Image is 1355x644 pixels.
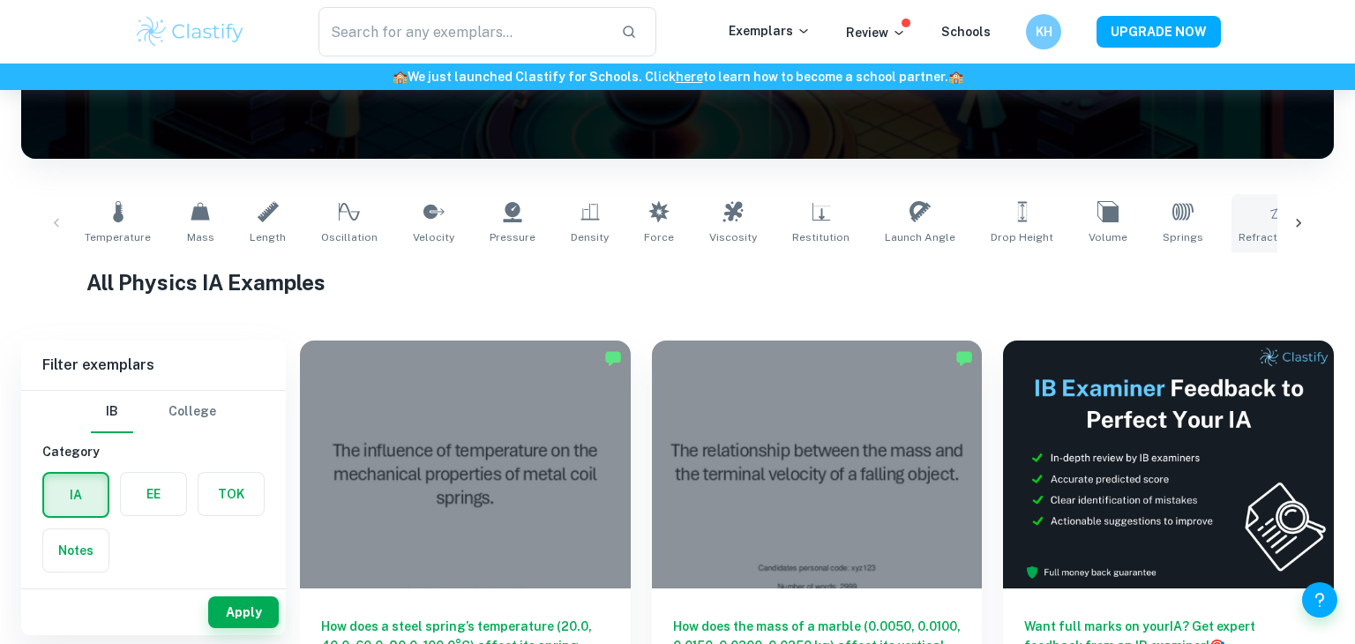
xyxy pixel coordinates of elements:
button: Apply [208,596,279,628]
span: Launch Angle [885,229,955,245]
button: Notes [43,529,109,572]
span: Drop Height [991,229,1053,245]
button: EE [121,473,186,515]
img: Thumbnail [1003,341,1334,588]
h6: Filter exemplars [21,341,286,390]
button: UPGRADE NOW [1097,16,1221,48]
span: Refractive Index [1239,229,1322,245]
a: Schools [941,25,991,39]
span: Pressure [490,229,535,245]
p: Review [846,23,906,42]
button: KH [1026,14,1061,49]
a: here [676,70,703,84]
button: TOK [198,473,264,515]
input: Search for any exemplars... [318,7,607,56]
span: Springs [1163,229,1203,245]
img: Marked [604,349,622,367]
button: IA [44,474,108,516]
button: Help and Feedback [1302,582,1337,618]
h1: All Physics IA Examples [86,266,1268,298]
span: 🏫 [948,70,963,84]
h6: We just launched Clastify for Schools. Click to learn how to become a school partner. [4,67,1351,86]
span: Volume [1089,229,1127,245]
span: Length [250,229,286,245]
div: Filter type choice [91,391,216,433]
button: College [168,391,216,433]
span: Force [644,229,674,245]
p: Exemplars [729,21,811,41]
span: Density [571,229,609,245]
img: Marked [955,349,973,367]
span: Temperature [85,229,151,245]
button: IB [91,391,133,433]
span: Mass [187,229,214,245]
span: Oscillation [321,229,378,245]
span: Restitution [792,229,850,245]
h6: Category [42,442,265,461]
span: Velocity [413,229,454,245]
img: Clastify logo [134,14,246,49]
span: Viscosity [709,229,757,245]
span: 🏫 [393,70,408,84]
h6: KH [1034,22,1054,41]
